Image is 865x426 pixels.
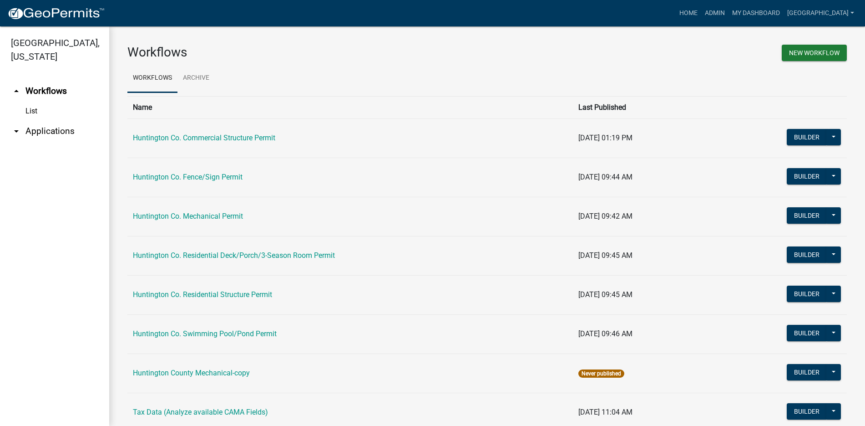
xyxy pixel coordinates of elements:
[787,207,827,224] button: Builder
[676,5,701,22] a: Home
[133,408,268,416] a: Tax Data (Analyze available CAMA Fields)
[578,408,632,416] span: [DATE] 11:04 AM
[787,403,827,420] button: Builder
[133,212,243,221] a: Huntington Co. Mechanical Permit
[787,246,827,263] button: Builder
[133,290,272,299] a: Huntington Co. Residential Structure Permit
[787,129,827,145] button: Builder
[784,5,858,22] a: [GEOGRAPHIC_DATA]
[787,364,827,380] button: Builder
[787,325,827,341] button: Builder
[787,286,827,302] button: Builder
[578,251,632,260] span: [DATE] 09:45 AM
[787,168,827,185] button: Builder
[11,126,22,137] i: arrow_drop_down
[127,64,177,93] a: Workflows
[701,5,728,22] a: Admin
[11,86,22,97] i: arrow_drop_up
[578,329,632,338] span: [DATE] 09:46 AM
[127,96,573,118] th: Name
[573,96,709,118] th: Last Published
[578,370,624,378] span: Never published
[578,173,632,181] span: [DATE] 09:44 AM
[127,45,481,60] h3: Workflows
[133,251,335,260] a: Huntington Co. Residential Deck/Porch/3-Season Room Permit
[578,290,632,299] span: [DATE] 09:45 AM
[728,5,784,22] a: My Dashboard
[177,64,215,93] a: Archive
[133,369,250,377] a: Huntington County Mechanical-copy
[782,45,847,61] button: New Workflow
[578,133,632,142] span: [DATE] 01:19 PM
[578,212,632,221] span: [DATE] 09:42 AM
[133,173,243,181] a: Huntington Co. Fence/Sign Permit
[133,133,275,142] a: Huntington Co. Commercial Structure Permit
[133,329,277,338] a: Huntington Co. Swimming Pool/Pond Permit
